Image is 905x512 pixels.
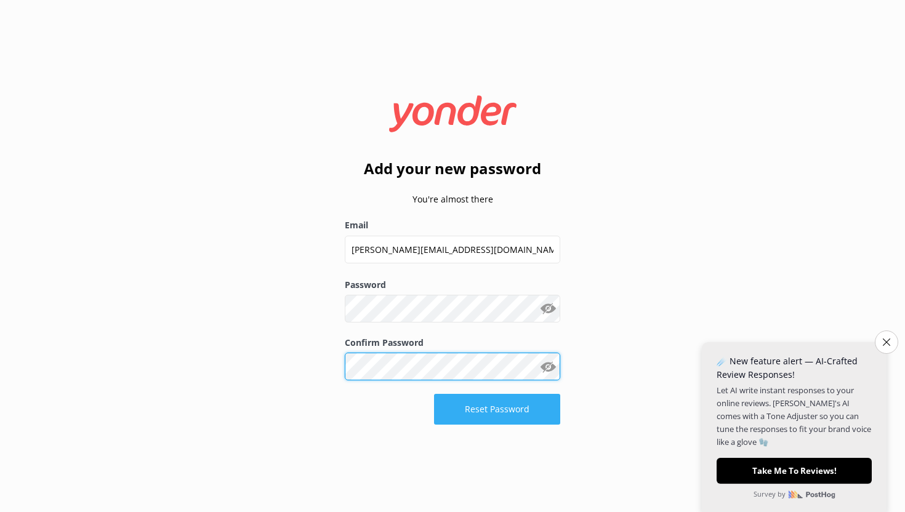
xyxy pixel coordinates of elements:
[536,297,560,321] button: Show password
[345,278,560,292] label: Password
[434,394,560,425] button: Reset Password
[345,336,560,350] label: Confirm Password
[345,157,560,180] h2: Add your new password
[345,193,560,206] p: You're almost there
[345,218,560,232] label: Email
[536,354,560,379] button: Show password
[345,236,560,263] input: user@emailaddress.com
